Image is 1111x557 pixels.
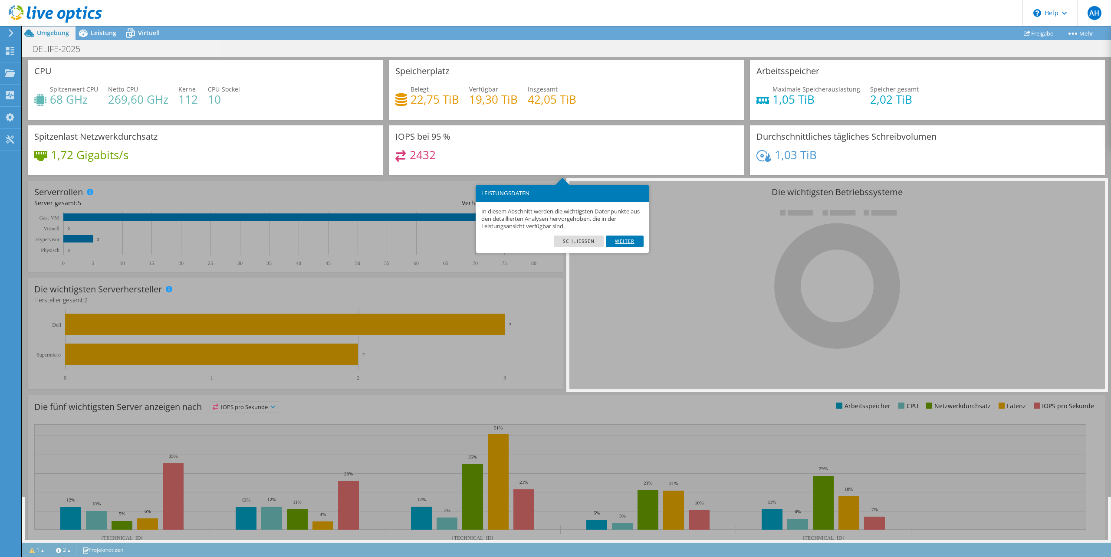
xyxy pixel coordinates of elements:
span: Leistung [91,29,116,37]
span: Umgebung [37,29,69,37]
a: Mehr [1060,26,1100,40]
a: Projektnotizen [76,544,129,555]
h3: LEISTUNGSDATEN [481,190,644,196]
h1: DELIFE-2025 [28,44,94,54]
a: Weiter [606,236,644,247]
svg: \n [1033,9,1041,17]
span: Virtuell [138,29,160,37]
a: 1 [23,544,50,555]
a: 2 [50,544,77,555]
a: Freigabe [1017,26,1060,40]
span: AH [1088,6,1101,20]
a: Schließen [554,236,604,247]
p: In diesem Abschnitt werden die wichtigsten Datenpunkte aus den detaillierten Analysen hervorgehob... [481,208,644,230]
span: IOPS pro Sekunde [210,402,279,412]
